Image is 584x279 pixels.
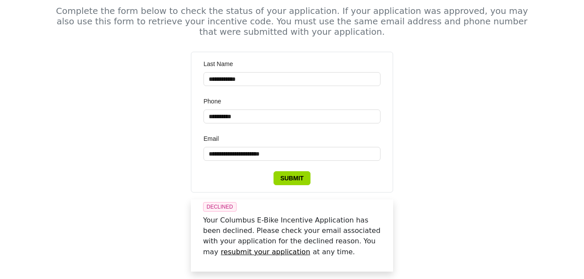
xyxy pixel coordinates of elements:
span: Submit [280,173,304,183]
button: Submit [274,171,311,185]
label: Phone [204,96,227,106]
label: Last Name [204,59,239,69]
label: Email [204,134,225,143]
input: Last Name [204,72,380,86]
h5: Complete the form below to check the status of your application. If your application was approved... [55,6,530,37]
button: resubmit your application [218,246,313,258]
input: Email [204,147,380,161]
input: Phone [204,110,380,123]
p: Your Columbus E-Bike Incentive Application has been declined. Please check your email associated ... [198,215,386,258]
span: DECLINED [203,202,237,212]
